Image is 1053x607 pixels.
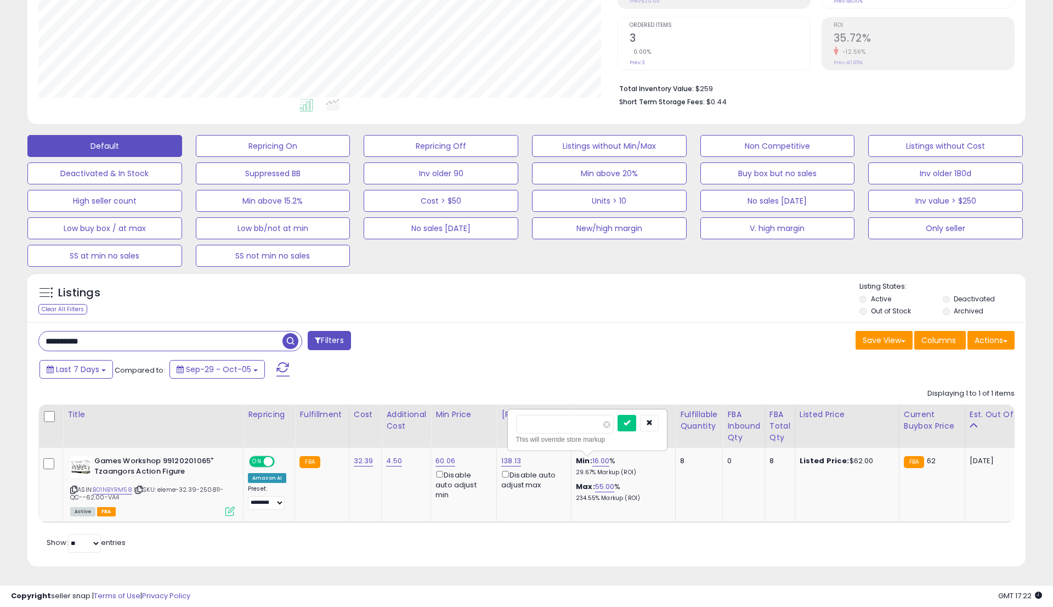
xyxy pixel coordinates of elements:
button: Suppressed BB [196,162,350,184]
div: 0 [727,456,756,466]
span: All listings currently available for purchase on Amazon [70,507,95,516]
b: Games Workshop 99120201065" Tzaangors Action Figure [94,456,228,479]
h2: 35.72% [834,32,1014,47]
div: % [576,482,667,502]
span: 2025-10-13 17:22 GMT [998,591,1042,601]
button: SS not min no sales [196,245,350,267]
button: Deactivated & In Stock [27,162,182,184]
span: Last 7 Days [56,364,99,375]
div: [PERSON_NAME] [501,409,567,420]
b: Short Term Storage Fees: [619,97,705,106]
strong: Copyright [11,591,51,601]
small: FBA [904,456,924,468]
div: Min Price [435,409,492,420]
div: Disable auto adjust min [435,469,488,500]
small: FBA [299,456,320,468]
div: % [576,456,667,476]
button: V. high margin [700,217,855,239]
button: No sales [DATE] [700,190,855,212]
label: Deactivated [954,294,995,303]
button: Low bb/not at min [196,217,350,239]
a: 55.00 [595,481,615,492]
div: 8 [769,456,786,466]
div: Fulfillable Quantity [680,409,718,432]
a: B01NBYRM58 [93,485,132,494]
h2: 3 [630,32,810,47]
button: Repricing On [196,135,350,157]
button: Buy box but no sales [700,162,855,184]
button: Save View [856,331,913,350]
div: FBA inbound Qty [727,409,760,443]
div: Title [67,409,239,420]
span: 62 [927,456,936,466]
div: $62.00 [800,456,891,466]
b: Listed Price: [800,456,850,466]
div: 8 [680,456,714,466]
button: Repricing Off [364,135,518,157]
div: Profit [PERSON_NAME] on Min/Max [576,409,671,432]
button: High seller count [27,190,182,212]
a: 32.39 [354,456,373,467]
div: Listed Price [800,409,895,420]
div: Current Buybox Price [904,409,960,432]
label: Archived [954,306,983,316]
button: Inv value > $250 [868,190,1023,212]
div: Amazon AI [248,473,286,483]
p: Listing States: [859,282,1025,292]
div: Fulfillment [299,409,344,420]
label: Out of Stock [871,306,911,316]
small: Prev: 3 [630,59,645,66]
a: Terms of Use [94,591,140,601]
button: Last 7 Days [39,360,113,379]
p: 234.55% Markup (ROI) [576,494,667,502]
button: Min above 20% [532,162,687,184]
a: 4.50 [386,456,402,467]
button: Sep-29 - Oct-05 [169,360,265,379]
span: OFF [273,457,291,467]
span: Compared to: [115,365,165,375]
span: ON [250,457,264,467]
button: Units > 10 [532,190,687,212]
label: Active [871,294,891,303]
button: Only seller [868,217,1023,239]
div: FBA Total Qty [769,409,790,443]
div: Repricing [248,409,290,420]
div: Clear All Filters [38,304,87,314]
button: Listings without Min/Max [532,135,687,157]
h5: Listings [58,285,100,301]
button: Filters [308,331,350,350]
button: Actions [967,331,1015,350]
a: 16.00 [592,456,610,467]
small: 0.00% [630,48,652,56]
small: -12.56% [839,48,866,56]
div: seller snap | | [11,591,190,602]
span: | SKU: eleme-32.39-250811-QC--62.00-VA4 [70,485,223,502]
span: Show: entries [47,537,126,548]
button: Default [27,135,182,157]
div: Displaying 1 to 1 of 1 items [927,389,1015,399]
button: Cost > $50 [364,190,518,212]
button: New/high margin [532,217,687,239]
th: The percentage added to the cost of goods (COGS) that forms the calculator for Min & Max prices. [571,404,676,448]
button: Non Competitive [700,135,855,157]
span: FBA [97,507,116,516]
b: Total Inventory Value: [619,84,694,93]
span: Ordered Items [630,23,810,29]
div: This will override store markup [516,434,659,445]
span: Columns [921,335,956,346]
button: No sales [DATE] [364,217,518,239]
div: ASIN: [70,456,235,515]
button: SS at min no sales [27,245,182,267]
div: Additional Cost [386,409,426,432]
a: 138.13 [501,456,521,467]
span: Sep-29 - Oct-05 [186,364,251,375]
a: 60.06 [435,456,455,467]
button: Inv older 180d [868,162,1023,184]
b: Min: [576,456,592,466]
b: Max: [576,481,595,492]
span: ROI [834,23,1014,29]
img: 51+U0+yF+FL._SL40_.jpg [70,456,92,478]
span: $0.44 [706,97,727,107]
button: Low buy box / at max [27,217,182,239]
div: Disable auto adjust max [501,469,563,490]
